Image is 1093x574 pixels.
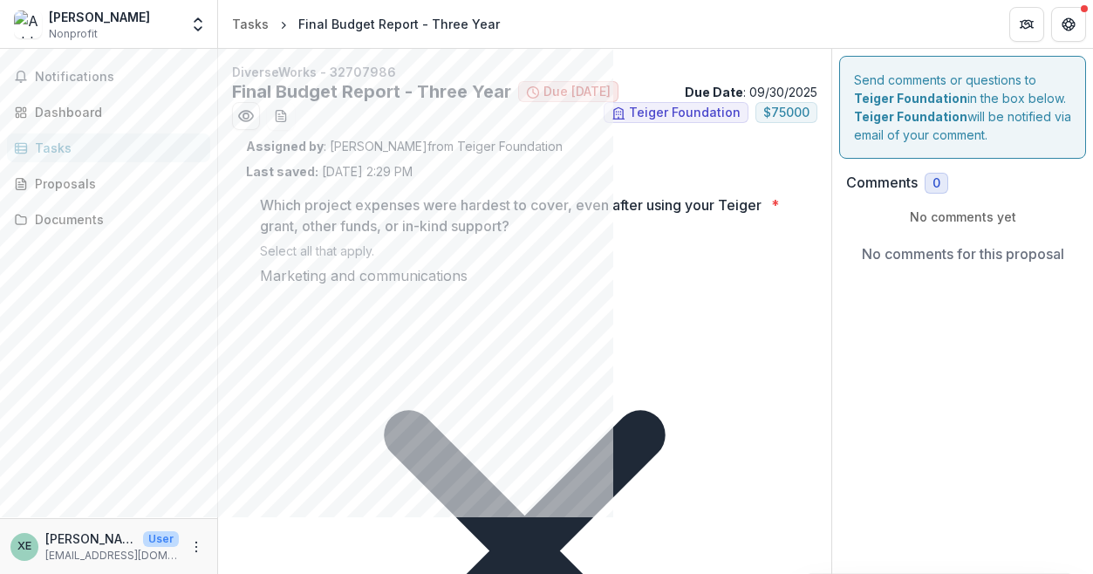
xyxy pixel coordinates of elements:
strong: Teiger Foundation [854,91,967,106]
button: More [186,536,207,557]
strong: Assigned by [246,139,324,154]
a: Tasks [7,133,210,162]
button: Notifications [7,63,210,91]
p: : [PERSON_NAME] from Teiger Foundation [246,137,803,155]
span: 0 [932,176,940,191]
div: Select all that apply. [260,243,789,265]
a: Dashboard [7,98,210,126]
p: No comments for this proposal [862,243,1064,264]
div: Send comments or questions to in the box below. will be notified via email of your comment. [839,56,1086,159]
button: Get Help [1051,7,1086,42]
div: [PERSON_NAME] [49,8,150,26]
p: [EMAIL_ADDRESS][DOMAIN_NAME] [45,548,179,564]
button: Partners [1009,7,1044,42]
span: Marketing and communications [260,267,468,284]
strong: Due Date [685,85,743,99]
div: Proposals [35,174,196,193]
a: Tasks [225,11,276,37]
p: DiverseWorks - 32707986 [232,63,817,81]
span: Teiger Foundation [629,106,741,120]
div: Tasks [232,15,269,33]
div: Dashboard [35,103,196,121]
div: Documents [35,210,196,229]
button: Open entity switcher [186,7,210,42]
p: Which project expenses were hardest to cover, even after using your Teiger grant, other funds, or... [260,195,764,236]
nav: breadcrumb [225,11,507,37]
strong: Last saved: [246,164,318,179]
div: Tasks [35,139,196,157]
button: download-word-button [267,102,295,130]
img: Ashley DeHoyos Sauder [14,10,42,38]
div: Final Budget Report - Three Year [298,15,500,33]
div: Xandra Eden [17,541,31,552]
p: User [143,531,179,547]
p: [DATE] 2:29 PM [246,162,413,181]
span: Nonprofit [49,26,98,42]
h2: Comments [846,174,918,191]
h2: Final Budget Report - Three Year [232,81,511,102]
button: Preview 01591a82-ceb0-4ade-a5ab-5932cdc69674.pdf [232,102,260,130]
p: [PERSON_NAME] [45,530,136,548]
p: No comments yet [846,208,1079,226]
span: $ 75000 [763,106,810,120]
p: : 09/30/2025 [685,83,817,101]
strong: Teiger Foundation [854,109,967,124]
a: Documents [7,205,210,234]
a: Proposals [7,169,210,198]
span: Notifications [35,70,203,85]
span: Due [DATE] [543,85,611,99]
